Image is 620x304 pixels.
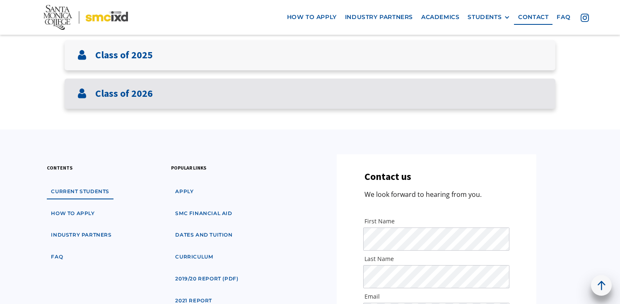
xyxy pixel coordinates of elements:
[171,227,236,243] a: dates and tuition
[47,227,116,243] a: industry partners
[47,206,99,221] a: how to apply
[468,14,502,21] div: STUDENTS
[591,275,612,296] a: back to top
[43,5,128,30] img: Santa Monica College - SMC IxD logo
[341,10,417,25] a: industry partners
[417,10,463,25] a: Academics
[95,88,153,100] h3: Class of 2026
[364,217,508,225] label: First Name
[364,189,482,200] p: We look forward to hearing from you.
[47,249,67,265] a: faq
[283,10,341,25] a: how to apply
[552,10,574,25] a: faq
[171,271,242,287] a: 2019/20 Report (pdf)
[171,249,217,265] a: curriculum
[95,49,153,61] h3: Class of 2025
[514,10,552,25] a: contact
[364,255,508,263] label: Last Name
[47,184,113,199] a: Current students
[171,206,236,221] a: SMC financial aid
[171,164,206,172] h3: popular links
[77,89,87,98] img: User icon
[77,50,87,60] img: User icon
[47,164,72,172] h3: contents
[364,171,411,183] h3: Contact us
[468,14,510,21] div: STUDENTS
[171,184,198,199] a: apply
[364,292,508,301] label: Email
[581,13,589,22] img: icon - instagram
